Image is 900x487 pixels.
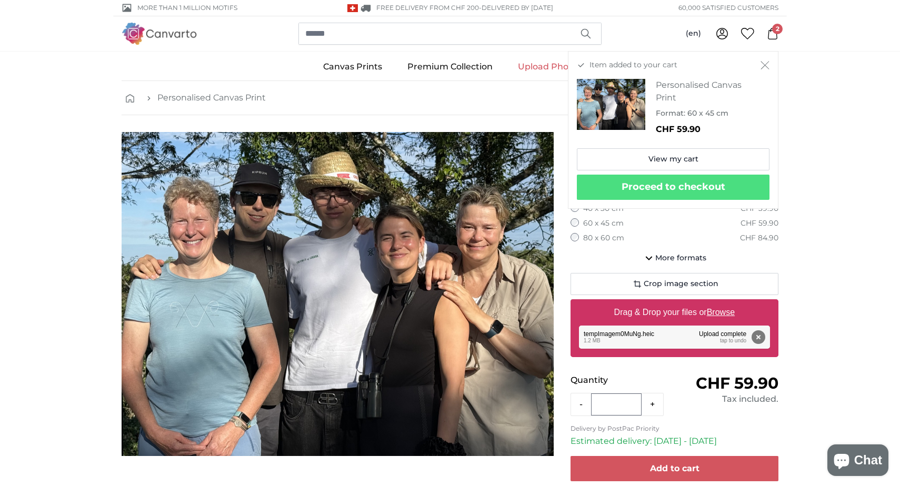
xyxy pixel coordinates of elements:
div: 1 of 1 [122,132,554,456]
span: Item added to your cart [589,60,677,70]
p: Estimated delivery: [DATE] - [DATE] [571,435,778,448]
u: Browse [707,308,735,317]
nav: breadcrumbs [122,81,778,115]
a: Premium Collection [395,53,505,80]
img: personalised-canvas-print [577,79,645,130]
span: Add to cart [650,463,699,473]
button: More formats [571,248,778,269]
span: - [479,4,553,12]
a: View my cart [577,148,769,170]
img: personalised-canvas-print [122,132,554,456]
a: Personalised Canvas Print [157,92,266,104]
button: (en) [677,24,709,43]
span: 60 x 45 cm [687,108,728,118]
span: FREE delivery from CHF 200 [376,4,479,12]
img: Switzerland [347,4,358,12]
p: Quantity [571,374,674,387]
span: Delivered by [DATE] [482,4,553,12]
a: Canvas Prints [311,53,395,80]
label: 40 x 30 cm [583,204,624,214]
span: More than 1 million motifs [137,3,237,13]
span: 60,000 satisfied customers [678,3,778,13]
div: CHF 84.90 [740,233,778,244]
span: More formats [655,253,706,263]
div: CHF 39.90 [741,204,778,214]
button: Crop image section [571,273,778,295]
h3: Personalised Canvas Print [656,79,761,104]
span: CHF 59.90 [696,373,778,393]
div: CHF 59.90 [741,218,778,229]
a: Upload Photo [505,53,590,80]
div: Tax included. [675,393,778,405]
span: Crop image section [644,279,718,289]
span: Format: [656,108,685,118]
img: Canvarto [122,23,197,44]
label: Drag & Drop your files or [610,302,739,323]
button: Close [761,60,769,70]
button: - [571,394,591,415]
p: Delivery by PostPac Priority [571,424,778,433]
label: 60 x 45 cm [583,218,624,229]
span: 2 [772,24,783,34]
button: Add to cart [571,456,778,481]
inbox-online-store-chat: Shopify online store chat [824,444,892,479]
p: CHF 59.90 [656,123,761,136]
button: + [642,394,663,415]
button: Proceed to checkout [577,175,769,200]
label: 80 x 60 cm [583,233,624,244]
div: Item added to your cart [568,51,778,209]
